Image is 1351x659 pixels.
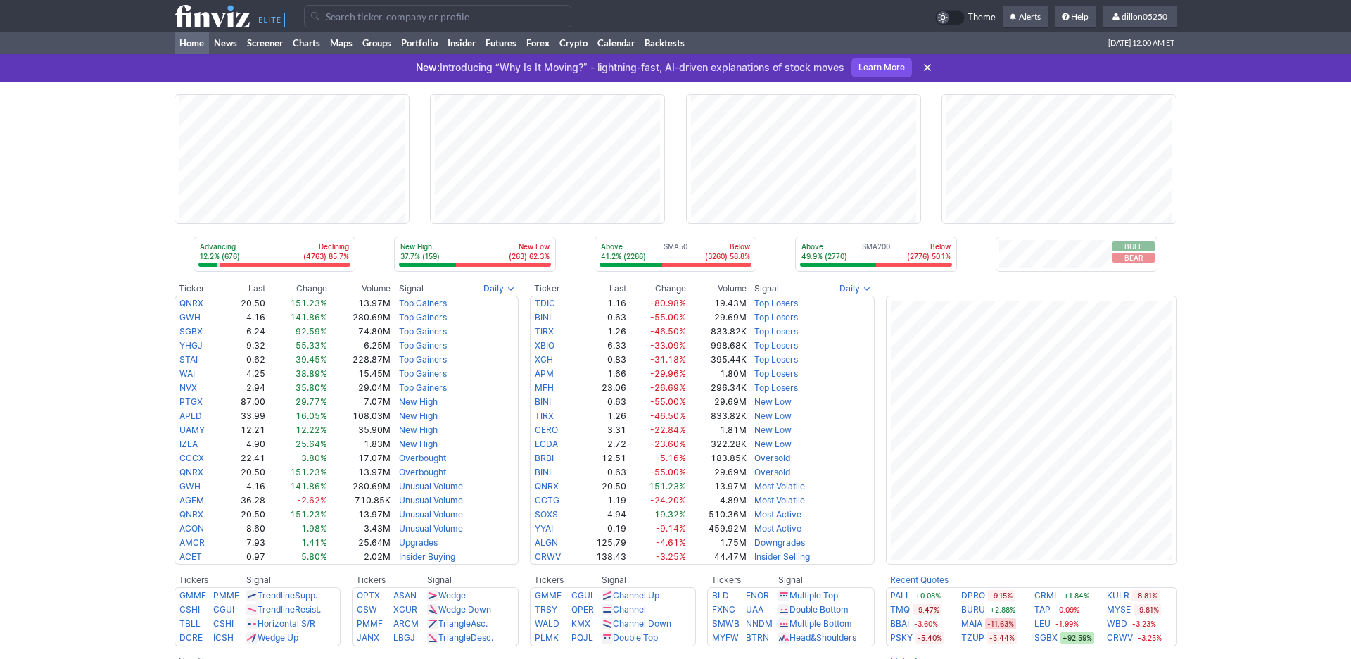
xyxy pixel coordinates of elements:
a: Alerts [1003,6,1048,28]
a: Downgrades [754,537,805,548]
a: Screener [242,32,288,54]
p: Declining [303,241,349,251]
p: Introducing “Why Is It Moving?” - lightning-fast, AI-driven explanations of stock moves [416,61,844,75]
td: 12.21 [224,423,265,437]
a: TDIC [535,298,555,308]
a: Multiple Bottom [789,618,852,629]
td: 1.80M [687,367,747,381]
span: Asc. [471,618,488,629]
td: 7.07M [328,395,391,409]
span: 12.22% [296,425,327,435]
td: 2.72 [578,437,627,451]
a: FXNC [712,604,735,615]
button: Bull [1112,241,1155,251]
td: 4.16 [224,479,265,494]
td: 280.69M [328,479,391,494]
span: -55.00% [650,312,686,322]
a: SGBX [1034,631,1058,645]
a: CRWV [1107,631,1133,645]
td: 4.89M [687,494,747,508]
a: Head&Shoulders [789,632,856,643]
a: DCRE [179,632,203,643]
span: -33.09% [650,340,686,351]
span: -55.00% [650,396,686,407]
a: Double Bottom [789,604,849,615]
td: 23.06 [578,381,627,395]
a: Help [1055,6,1096,28]
span: 151.23% [290,298,327,308]
a: YYAI [535,523,553,534]
a: Charts [288,32,325,54]
a: PQJL [571,632,593,643]
a: Channel Down [613,618,671,629]
a: Most Volatile [754,495,805,506]
td: 998.68K [687,339,747,353]
button: Signals interval [836,282,875,296]
td: 9.32 [224,339,265,353]
span: -24.20% [650,495,686,506]
td: 13.97M [328,508,391,522]
span: 19.32% [654,509,686,520]
a: Top Losers [754,340,798,351]
a: CCCX [179,453,204,463]
a: PTGX [179,396,203,407]
a: TRSY [535,604,557,615]
a: DPRO [961,589,985,603]
a: IZEA [179,439,198,449]
span: -46.50% [650,326,686,337]
a: PMMF [357,618,383,629]
span: -46.50% [650,410,686,421]
td: 74.80M [328,325,391,339]
p: 49.9% (2770) [801,251,847,261]
th: Ticker [530,282,578,296]
a: Insider Selling [754,551,810,562]
a: Overbought [399,453,446,463]
td: 3.31 [578,423,627,437]
td: 0.63 [578,395,627,409]
a: QNRX [535,481,559,491]
span: Trendline [258,604,295,615]
td: 19.43M [687,296,747,310]
td: 1.66 [578,367,627,381]
a: BINI [535,312,551,322]
a: Overbought [399,467,446,477]
td: 29.69M [687,465,747,479]
a: CSHI [213,618,234,629]
a: APM [535,368,554,379]
p: Below [705,241,750,251]
span: Trendline [258,590,295,601]
a: CSHI [179,604,200,615]
td: 108.03M [328,409,391,423]
a: NVX [179,382,197,393]
a: New Low [754,410,792,421]
td: 228.87M [328,353,391,367]
a: Double Top [613,632,658,643]
a: JANX [357,632,379,643]
td: 29.69M [687,395,747,409]
td: 280.69M [328,310,391,325]
span: 151.23% [290,509,327,520]
span: -80.98% [650,298,686,308]
span: Daily [483,282,504,296]
a: Maps [325,32,357,54]
span: Signal [754,283,779,294]
td: 1.26 [578,325,627,339]
a: WALD [535,618,559,629]
a: Theme [935,10,996,25]
td: 17.07M [328,451,391,465]
a: CRML [1034,589,1059,603]
span: New: [416,61,440,73]
th: Volume [328,282,391,296]
span: 25.64% [296,439,327,449]
a: SOXS [535,509,558,520]
p: 12.2% (676) [200,251,240,261]
a: News [209,32,242,54]
a: Top Losers [754,312,798,322]
a: TriangleAsc. [438,618,488,629]
a: New High [399,439,438,449]
a: Crypto [554,32,592,54]
a: New Low [754,439,792,449]
a: Most Active [754,523,801,534]
a: Top Losers [754,382,798,393]
a: New Low [754,425,792,435]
